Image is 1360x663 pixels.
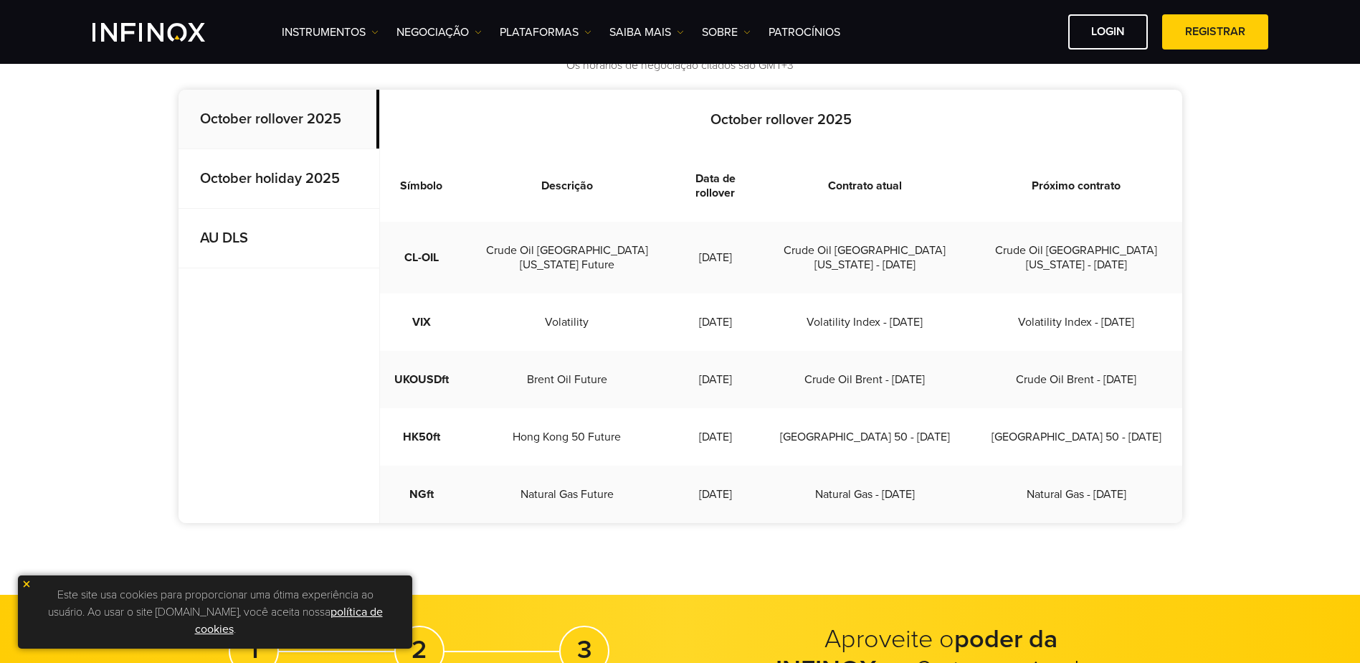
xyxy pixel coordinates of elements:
[200,230,248,247] strong: AU DLS
[22,579,32,589] img: yellow close icon
[463,150,671,222] th: Descrição
[380,222,463,293] td: CL-OIL
[671,150,759,222] th: Data de rollover
[710,111,852,128] strong: October rollover 2025
[671,466,759,523] td: [DATE]
[92,23,239,42] a: INFINOX Logo
[200,110,341,128] strong: October rollover 2025
[200,170,340,187] strong: October holiday 2025
[971,408,1182,466] td: [GEOGRAPHIC_DATA] 50 - [DATE]
[971,351,1182,408] td: Crude Oil Brent - [DATE]
[671,222,759,293] td: [DATE]
[671,351,759,408] td: [DATE]
[1162,14,1268,50] a: Registrar
[282,24,379,41] a: Instrumentos
[759,351,971,408] td: Crude Oil Brent - [DATE]
[702,24,751,41] a: SOBRE
[463,351,671,408] td: Brent Oil Future
[463,222,671,293] td: Crude Oil [GEOGRAPHIC_DATA][US_STATE] Future
[971,222,1182,293] td: Crude Oil [GEOGRAPHIC_DATA][US_STATE] - [DATE]
[671,293,759,351] td: [DATE]
[759,293,971,351] td: Volatility Index - [DATE]
[179,57,1182,74] p: Os horários de negociação citados são GMT+3
[380,408,463,466] td: HK50ft
[380,466,463,523] td: NGft
[971,466,1182,523] td: Natural Gas - [DATE]
[380,293,463,351] td: VIX
[380,150,463,222] th: Símbolo
[971,293,1182,351] td: Volatility Index - [DATE]
[380,351,463,408] td: UKOUSDft
[759,466,971,523] td: Natural Gas - [DATE]
[971,150,1182,222] th: Próximo contrato
[25,583,405,641] p: Este site usa cookies para proporcionar uma ótima experiência ao usuário. Ao usar o site [DOMAIN_...
[500,24,591,41] a: PLATAFORMAS
[671,408,759,466] td: [DATE]
[1068,14,1148,50] a: Login
[759,222,971,293] td: Crude Oil [GEOGRAPHIC_DATA][US_STATE] - [DATE]
[463,293,671,351] td: Volatility
[463,466,671,523] td: Natural Gas Future
[769,24,840,41] a: Patrocínios
[396,24,482,41] a: NEGOCIAÇÃO
[759,150,971,222] th: Contrato atual
[463,408,671,466] td: Hong Kong 50 Future
[609,24,684,41] a: Saiba mais
[759,408,971,466] td: [GEOGRAPHIC_DATA] 50 - [DATE]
